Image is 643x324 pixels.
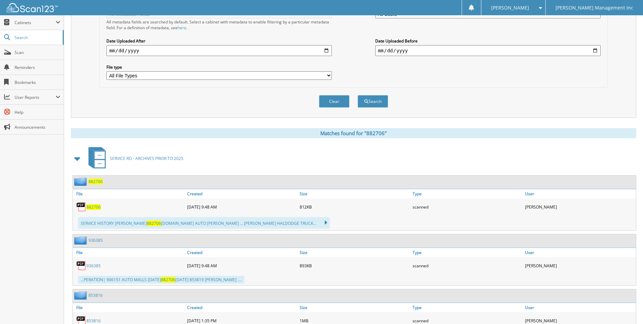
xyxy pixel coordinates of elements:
[185,248,298,257] a: Created
[88,237,103,243] a: 936385
[185,189,298,198] a: Created
[106,45,332,56] input: start
[147,220,161,226] span: 882706
[7,3,58,12] img: scan123-logo-white.svg
[15,50,60,55] span: Scan
[74,236,88,245] img: folder2.png
[298,248,410,257] a: Size
[15,35,59,40] span: Search
[523,189,636,198] a: User
[523,303,636,312] a: User
[15,124,60,130] span: Announcements
[411,248,523,257] a: Type
[15,79,60,85] span: Bookmarks
[86,204,101,210] a: 882706
[411,200,523,214] div: scanned
[73,248,185,257] a: File
[76,260,86,271] img: PDF.png
[78,217,330,229] div: SERVICE HISTORY [PERSON_NAME] [DOMAIN_NAME] AUTO [PERSON_NAME] ... [PERSON_NAME] HALDODGE TRUCK...
[319,95,349,108] button: Clear
[110,156,183,161] span: SERVICE RO - ARCHIVES PRIOR TO 2025
[78,276,244,284] div: ...PERATION| 906151 AUTO MALLS [DATE] [DATE] 853819 [PERSON_NAME] ....
[375,38,601,44] label: Date Uploaded Before
[76,202,86,212] img: PDF.png
[609,291,643,324] iframe: Chat Widget
[185,200,298,214] div: [DATE] 9:48 AM
[411,259,523,272] div: scanned
[523,200,636,214] div: [PERSON_NAME]
[15,109,60,115] span: Help
[86,318,101,324] a: 853816
[523,248,636,257] a: User
[74,291,88,300] img: folder2.png
[161,277,175,283] span: 882706
[86,263,101,269] a: 936385
[73,303,185,312] a: File
[178,25,186,31] a: here
[106,38,332,44] label: Date Uploaded After
[298,259,410,272] div: 893KB
[15,94,56,100] span: User Reports
[298,303,410,312] a: Size
[298,189,410,198] a: Size
[491,6,529,10] span: [PERSON_NAME]
[106,19,332,31] div: All metadata fields are searched by default. Select a cabinet with metadata to enable filtering b...
[411,303,523,312] a: Type
[185,259,298,272] div: [DATE] 9:48 AM
[84,145,183,172] a: SERVICE RO - ARCHIVES PRIOR TO 2025
[375,45,601,56] input: end
[556,6,633,10] span: [PERSON_NAME] Management Inc
[71,128,636,138] div: Matches found for "882706"
[298,200,410,214] div: 812KB
[358,95,388,108] button: Search
[88,292,103,298] a: 853816
[15,20,56,25] span: Cabinets
[88,179,103,184] a: 882706
[411,189,523,198] a: Type
[74,177,88,186] img: folder2.png
[106,64,332,70] label: File type
[523,259,636,272] div: [PERSON_NAME]
[73,189,185,198] a: File
[15,65,60,70] span: Reminders
[185,303,298,312] a: Created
